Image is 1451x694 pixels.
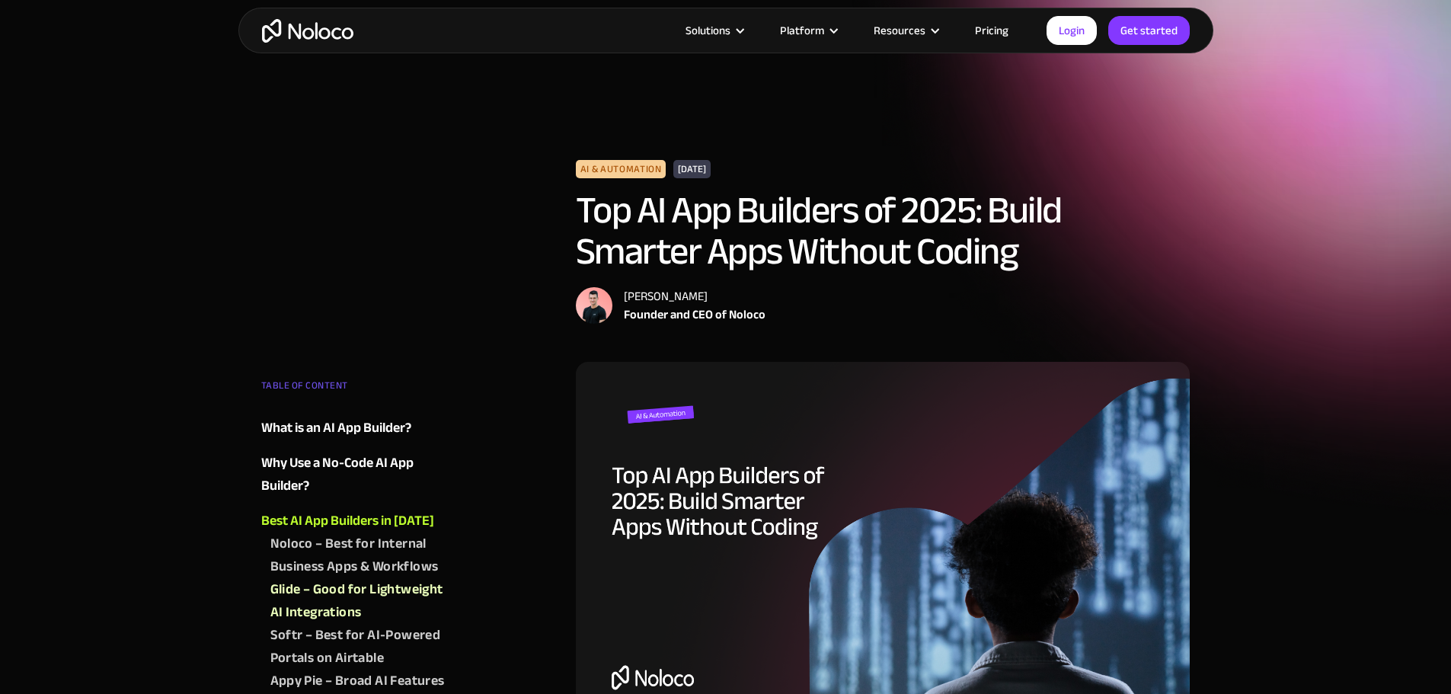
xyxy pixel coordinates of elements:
[855,21,956,40] div: Resources
[270,624,446,670] a: Softr – Best for AI-Powered Portals on Airtable
[686,21,730,40] div: Solutions
[624,287,765,305] div: [PERSON_NAME]
[761,21,855,40] div: Platform
[262,19,353,43] a: home
[874,21,925,40] div: Resources
[1108,16,1190,45] a: Get started
[261,510,446,532] a: Best AI App Builders in [DATE]
[956,21,1028,40] a: Pricing
[261,510,434,532] div: Best AI App Builders in [DATE]
[270,532,446,578] a: Noloco – Best for Internal Business Apps & Workflows
[576,190,1191,272] h1: Top AI App Builders of 2025: Build Smarter Apps Without Coding
[261,417,446,440] a: What is an AI App Builder?
[261,374,446,405] div: TABLE OF CONTENT
[261,452,446,497] a: Why Use a No-Code AI App Builder?
[1047,16,1097,45] a: Login
[780,21,824,40] div: Platform
[261,417,411,440] div: What is an AI App Builder?
[576,160,666,178] div: AI & Automation
[270,578,446,624] a: Glide – Good for Lightweight AI Integrations
[673,160,711,178] div: [DATE]
[666,21,761,40] div: Solutions
[624,305,765,324] div: Founder and CEO of Noloco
